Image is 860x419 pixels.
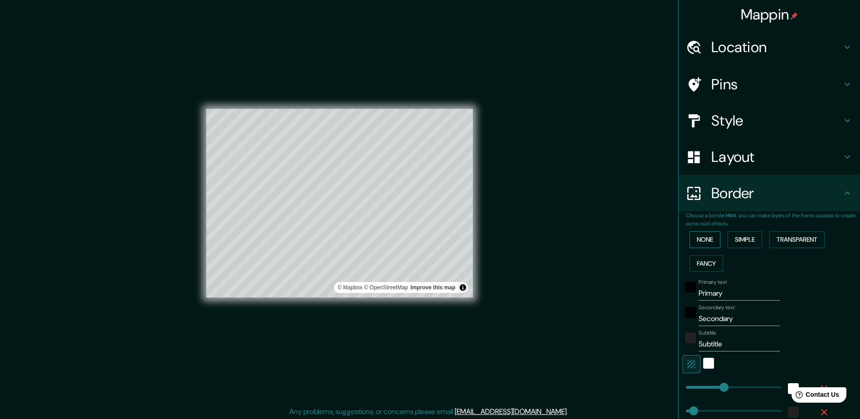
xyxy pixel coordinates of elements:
label: Subtitle [699,329,716,337]
div: Location [679,29,860,65]
h4: Style [711,112,842,130]
p: Choose a border. : you can make layers of the frame opaque to create some cool effects. [686,211,860,228]
div: Border [679,175,860,211]
a: Map feedback [410,284,455,291]
button: Fancy [690,255,723,272]
button: white [703,358,714,369]
h4: Border [711,184,842,202]
h4: Layout [711,148,842,166]
div: . [568,406,569,417]
button: Transparent [769,231,825,248]
iframe: Help widget launcher [779,384,850,409]
button: Toggle attribution [457,282,468,293]
a: Mapbox [338,284,363,291]
b: Hint [726,212,736,219]
img: pin-icon.png [791,12,798,19]
button: None [690,231,720,248]
p: Any problems, suggestions, or concerns please email . [289,406,568,417]
button: color-222222 [788,407,799,418]
a: [EMAIL_ADDRESS][DOMAIN_NAME] [455,407,567,416]
h4: Pins [711,75,842,93]
label: Primary text [699,278,727,286]
button: white [788,383,799,394]
button: Simple [728,231,762,248]
button: black [685,307,696,318]
div: Pins [679,66,860,102]
a: OpenStreetMap [364,284,408,291]
h4: Mappin [741,5,798,24]
h4: Location [711,38,842,56]
button: color-222222 [685,332,696,343]
button: black [685,282,696,292]
div: . [569,406,571,417]
div: Layout [679,139,860,175]
label: Secondary text [699,304,735,312]
div: Style [679,102,860,139]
